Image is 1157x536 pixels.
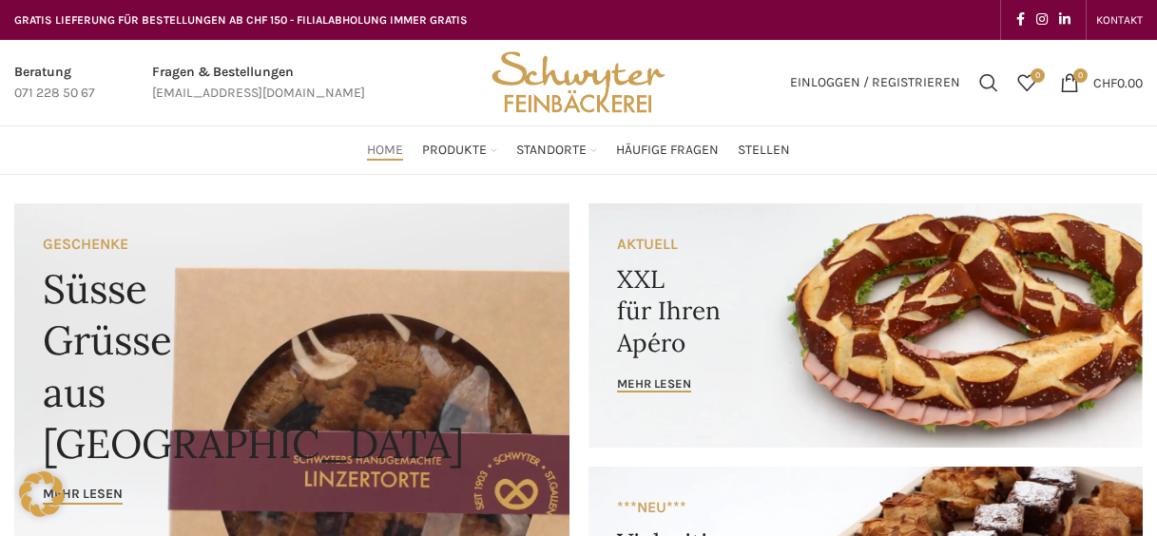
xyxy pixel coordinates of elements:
[588,203,1144,448] a: Banner link
[1031,7,1053,33] a: Instagram social link
[970,64,1008,102] a: Suchen
[1087,1,1152,39] div: Secondary navigation
[367,142,403,160] span: Home
[14,13,468,27] span: GRATIS LIEFERUNG FÜR BESTELLUNGEN AB CHF 150 - FILIALABHOLUNG IMMER GRATIS
[738,131,790,169] a: Stellen
[738,142,790,160] span: Stellen
[1093,74,1143,90] bdi: 0.00
[1031,68,1045,83] span: 0
[485,73,671,89] a: Site logo
[14,62,95,105] a: Infobox link
[367,131,403,169] a: Home
[422,131,497,169] a: Produkte
[1096,1,1143,39] a: KONTAKT
[1008,64,1046,102] a: 0
[485,40,671,125] img: Bäckerei Schwyter
[5,131,1152,169] div: Main navigation
[1011,7,1031,33] a: Facebook social link
[1093,74,1117,90] span: CHF
[516,131,597,169] a: Standorte
[516,142,587,160] span: Standorte
[790,76,960,89] span: Einloggen / Registrieren
[616,131,719,169] a: Häufige Fragen
[1073,68,1088,83] span: 0
[1008,64,1046,102] div: Meine Wunschliste
[422,142,487,160] span: Produkte
[781,64,970,102] a: Einloggen / Registrieren
[1096,13,1143,27] span: KONTAKT
[1053,7,1076,33] a: Linkedin social link
[152,62,365,105] a: Infobox link
[616,142,719,160] span: Häufige Fragen
[1051,64,1152,102] a: 0 CHF0.00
